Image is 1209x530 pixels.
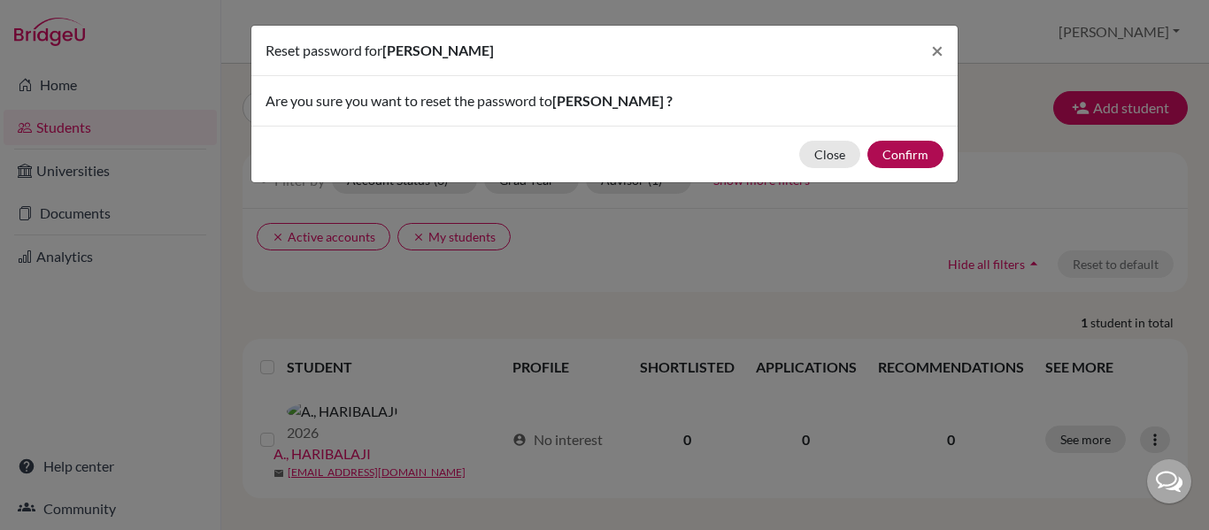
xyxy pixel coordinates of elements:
[917,26,958,75] button: Close
[931,37,943,63] span: ×
[266,90,943,111] p: Are you sure you want to reset the password to
[266,42,382,58] span: Reset password for
[552,92,673,109] span: [PERSON_NAME] ?
[867,141,943,168] button: Confirm
[799,141,860,168] button: Close
[38,12,74,28] span: Help
[382,42,494,58] span: [PERSON_NAME]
